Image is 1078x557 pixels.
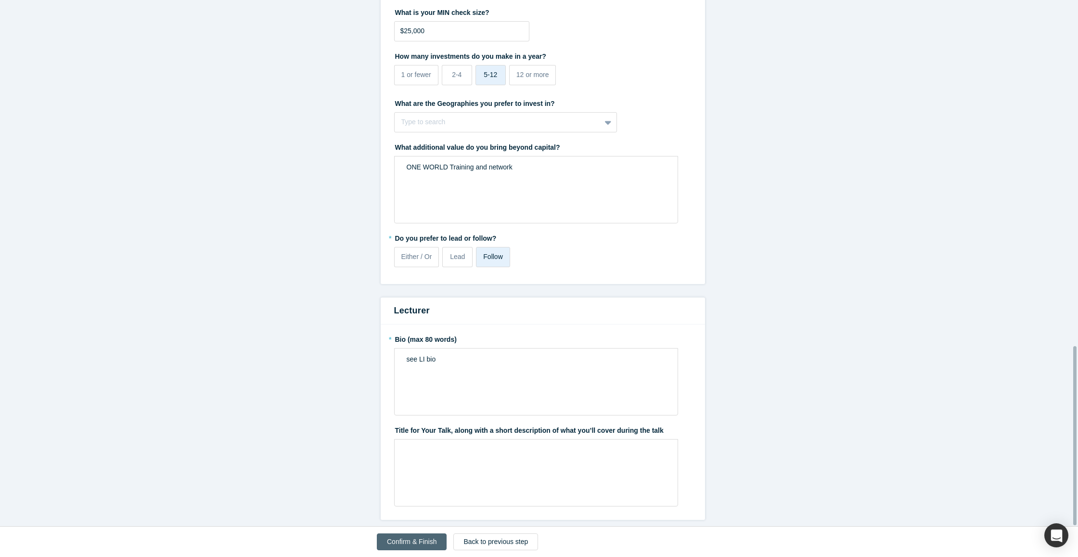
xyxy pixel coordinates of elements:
[394,348,678,415] div: rdw-wrapper
[401,71,431,78] span: 1 or fewer
[401,159,672,175] div: rdw-editor
[484,71,497,78] span: 5-12
[394,304,692,317] h3: Lecturer
[394,95,692,109] label: What are the Geographies you prefer to invest in?
[407,355,436,363] span: see LI bio
[394,156,678,223] div: rdw-wrapper
[401,351,672,367] div: rdw-editor
[452,71,462,78] span: 2-4
[394,139,692,153] label: What additional value do you bring beyond capital?
[394,230,692,244] label: Do you prefer to lead or follow?
[394,21,529,41] input: $
[394,439,678,506] div: rdw-wrapper
[377,533,447,550] button: Confirm & Finish
[516,71,549,78] span: 12 or more
[394,48,692,62] label: How many investments do you make in a year?
[401,253,432,260] span: Either / Or
[394,4,692,18] label: What is your MIN check size?
[401,442,672,458] div: rdw-editor
[394,331,692,345] label: Bio (max 80 words)
[450,253,465,260] span: Lead
[453,533,538,550] button: Back to previous step
[407,163,513,171] span: ONE WORLD Training and network
[394,422,692,436] label: Title for Your Talk, along with a short description of what you’ll cover during the talk
[483,253,502,260] span: Follow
